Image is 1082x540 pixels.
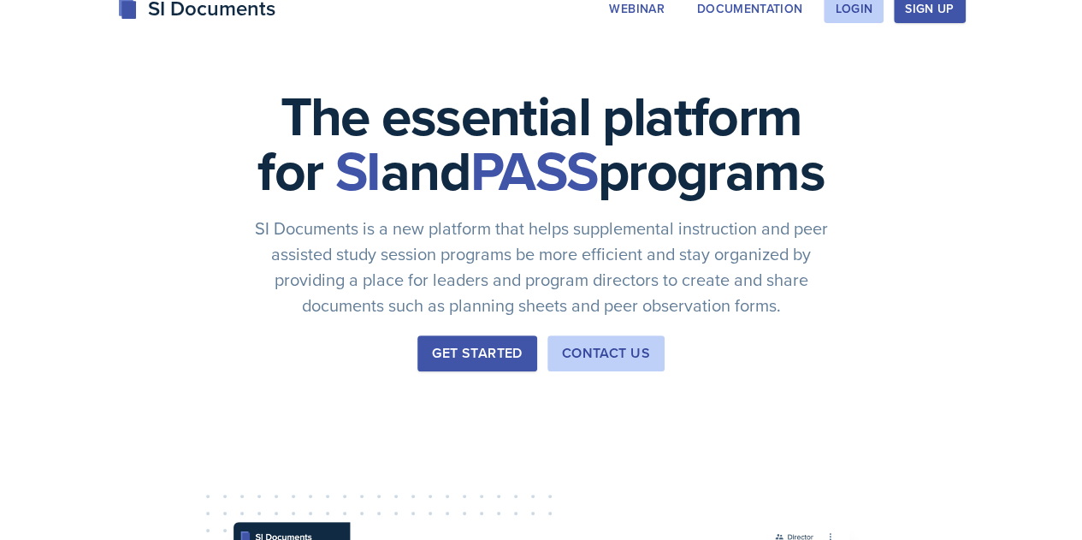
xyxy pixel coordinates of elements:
[432,343,522,364] div: Get Started
[697,2,803,15] div: Documentation
[835,2,872,15] div: Login
[417,335,536,371] button: Get Started
[562,343,650,364] div: Contact Us
[547,335,665,371] button: Contact Us
[609,2,664,15] div: Webinar
[905,2,954,15] div: Sign Up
